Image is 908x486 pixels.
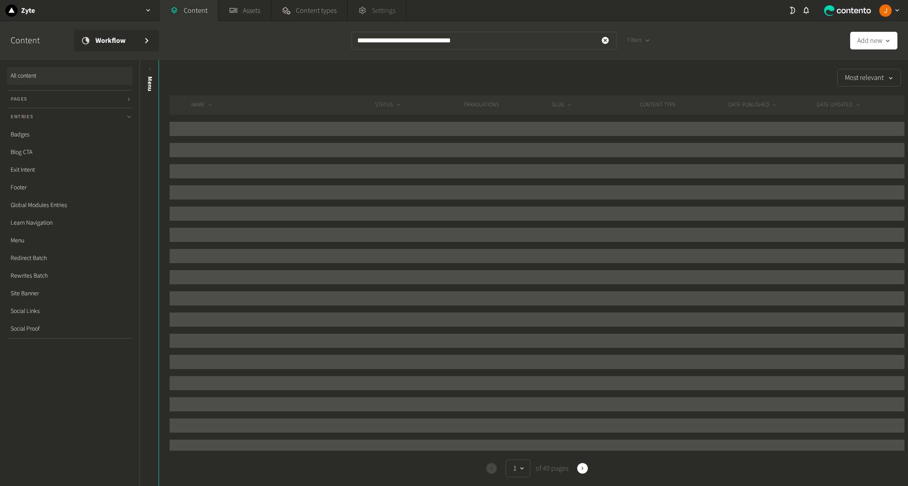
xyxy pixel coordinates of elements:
[145,76,155,91] span: Menu
[620,32,658,49] button: Filters
[850,32,897,49] button: Add new
[372,5,395,16] span: Settings
[296,5,337,16] span: Content types
[552,101,573,109] button: SLUG
[7,249,132,267] a: Redirect Batch
[837,69,901,87] button: Most relevant
[639,95,728,115] th: CONTENT TYPE
[7,143,132,161] a: Blog CTA
[7,302,132,320] a: Social Links
[817,101,862,109] button: DATE UPDATED
[7,161,132,179] a: Exit Intent
[506,460,530,477] button: 1
[7,179,132,196] a: Footer
[7,320,132,338] a: Social Proof
[879,4,892,17] img: Josu Escalada
[7,67,132,85] a: All content
[375,101,402,109] button: STATUS
[534,463,568,474] span: of 49 pages
[7,267,132,285] a: Rewrites Batch
[7,126,132,143] a: Badges
[74,30,159,51] a: Workflow
[7,196,132,214] a: Global Modules Entries
[728,101,778,109] button: DATE PUBLISHED
[7,214,132,232] a: Learn Navigation
[5,4,18,17] img: Zyte
[191,101,214,109] button: NAME
[11,34,60,47] h2: Content
[627,36,642,45] span: Filters
[11,113,33,121] span: Entries
[7,232,132,249] a: Menu
[463,95,551,115] th: Translations
[11,95,27,103] span: Pages
[95,35,136,46] span: Workflow
[21,5,35,16] h2: Zyte
[7,285,132,302] a: Site Banner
